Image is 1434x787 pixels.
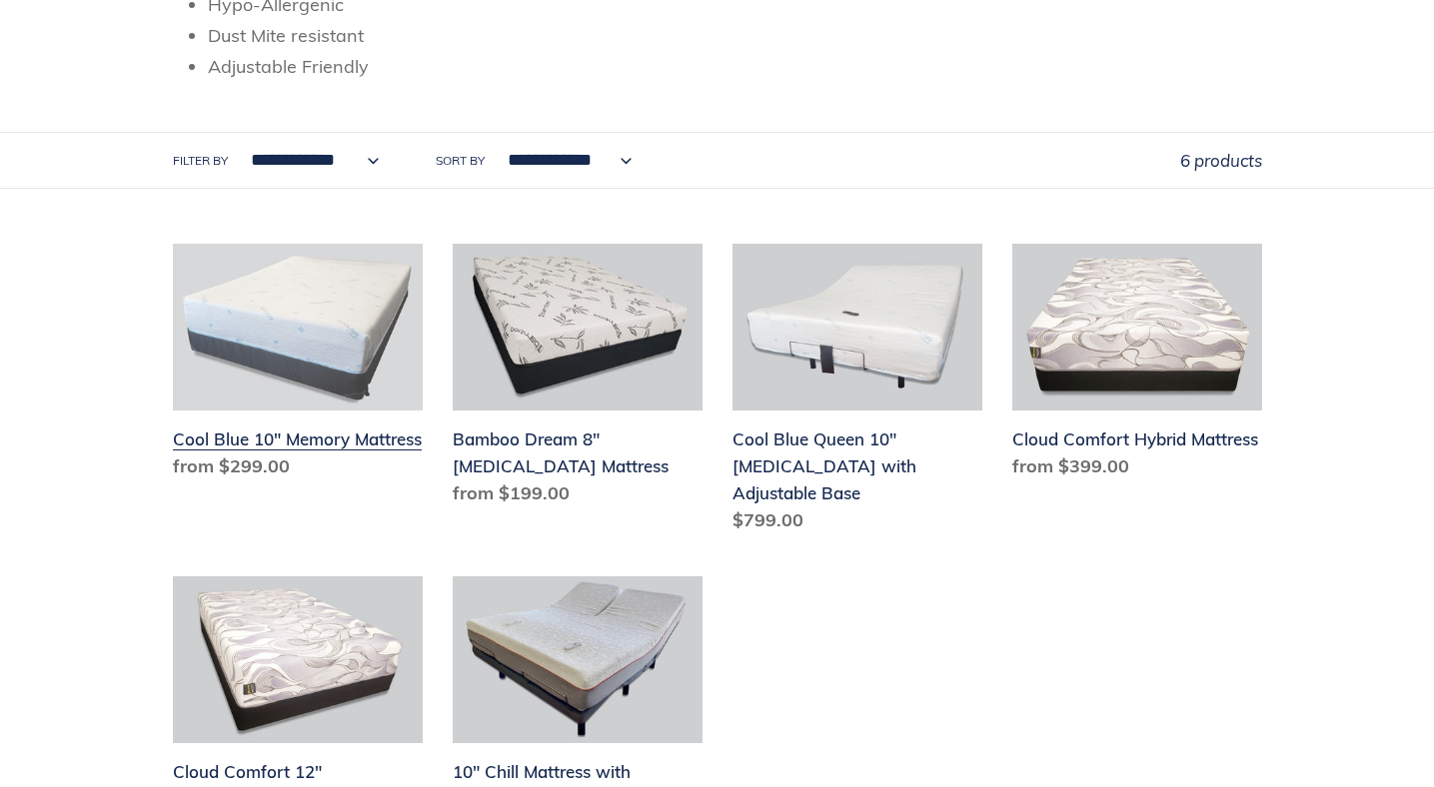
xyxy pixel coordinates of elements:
a: Bamboo Dream 8" Memory Foam Mattress [453,244,703,514]
label: Filter by [173,152,228,170]
span: 6 products [1180,150,1262,171]
li: Adjustable Friendly [208,53,1262,80]
a: Cloud Comfort Hybrid Mattress [1012,244,1262,487]
a: Cool Blue 10" Memory Mattress [173,244,423,487]
a: Cool Blue Queen 10" Memory Foam with Adjustable Base [732,244,982,541]
li: Dust Mite resistant [208,22,1262,49]
label: Sort by [436,152,485,170]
